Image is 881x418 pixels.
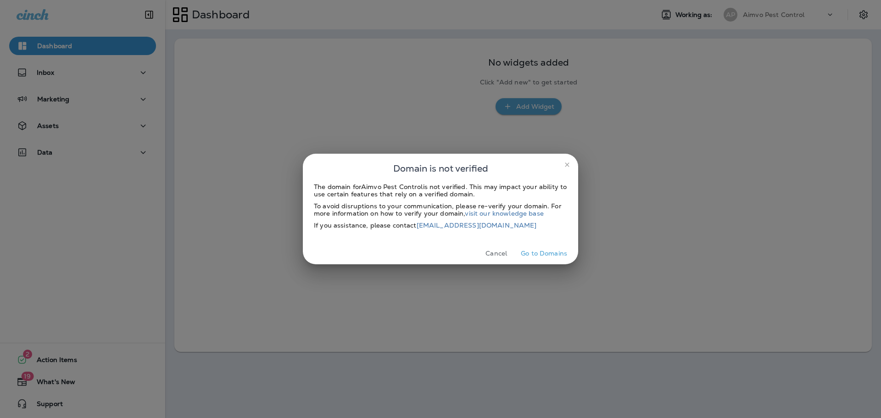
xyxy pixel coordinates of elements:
[314,202,567,217] div: To avoid disruptions to your communication, please re-verify your domain. For more information on...
[314,222,567,229] div: If you assistance, please contact
[479,246,513,261] button: Cancel
[314,183,567,198] div: The domain for Aimvo Pest Control is not verified. This may impact your ability to use certain fe...
[517,246,571,261] button: Go to Domains
[393,161,488,176] span: Domain is not verified
[560,157,574,172] button: close
[417,221,537,229] a: [EMAIL_ADDRESS][DOMAIN_NAME]
[465,209,543,217] a: visit our knowledge base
